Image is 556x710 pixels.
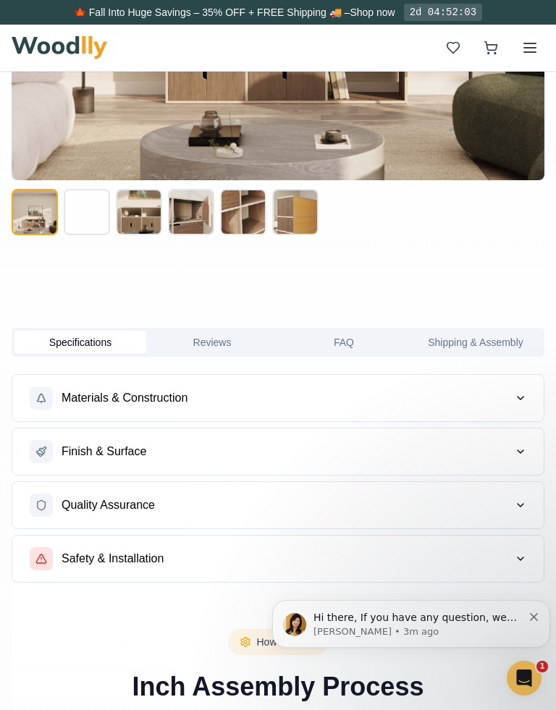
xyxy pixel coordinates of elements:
button: Specifications [14,331,146,354]
iframe: Intercom notifications message [266,570,556,671]
span: Quality Assurance [62,496,155,514]
button: Finish & Surface [12,428,544,475]
span: 🍁 Fall Into Huge Savings – 35% OFF + FREE Shipping 🚚 – [74,7,350,18]
span: 1 [536,661,548,672]
span: Safety & Installation [62,550,164,567]
button: Safety & Installation [12,536,544,582]
button: Reviews [146,331,278,354]
a: Shop now [350,7,395,18]
button: FAQ [278,331,410,354]
iframe: Intercom live chat [507,661,542,696]
div: 2d 04:52:03 [404,4,482,21]
button: Materials & Construction [12,375,544,421]
img: Woodlly [12,36,107,59]
span: Finish & Surface [62,443,146,460]
button: Quality Assurance [12,482,544,528]
h2: Inch Assembly Process [23,672,533,701]
button: Shipping & Assembly [410,331,542,354]
span: Materials & Construction [62,389,188,407]
span: How It Works [257,635,317,649]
